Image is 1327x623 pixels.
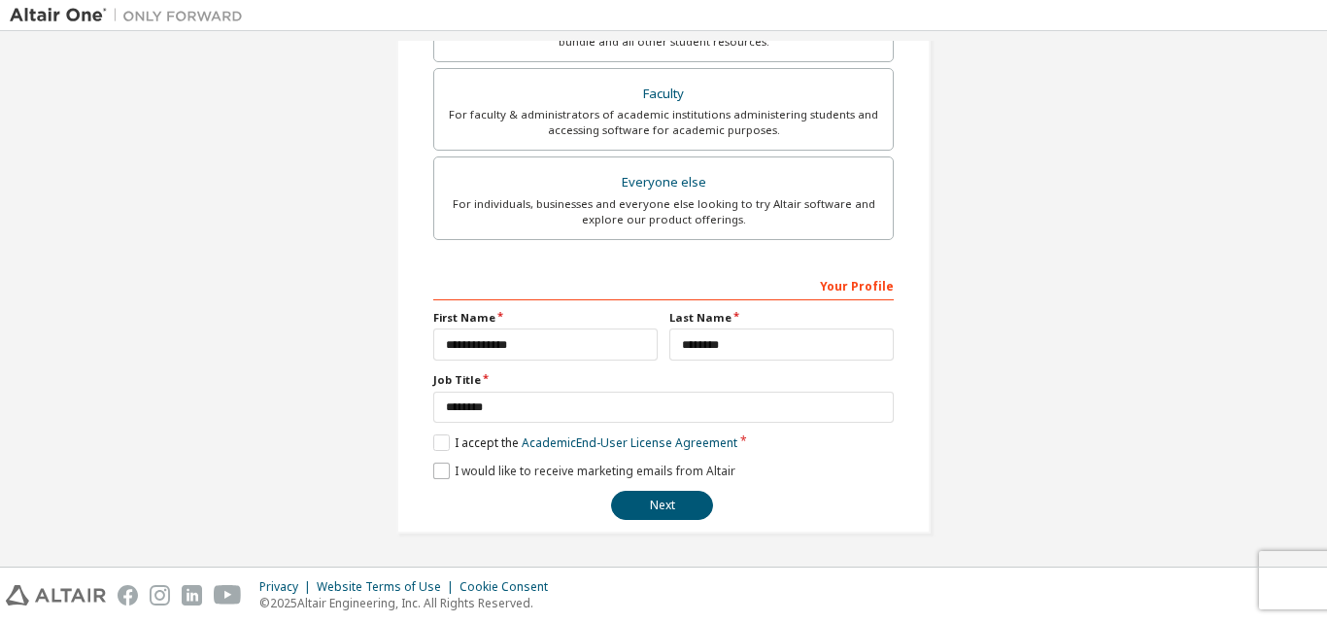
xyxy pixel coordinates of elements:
[459,579,560,595] div: Cookie Consent
[433,372,894,388] label: Job Title
[433,463,735,479] label: I would like to receive marketing emails from Altair
[446,81,881,108] div: Faculty
[446,169,881,196] div: Everyone else
[611,491,713,520] button: Next
[259,595,560,611] p: © 2025 Altair Engineering, Inc. All Rights Reserved.
[433,310,658,326] label: First Name
[317,579,459,595] div: Website Terms of Use
[10,6,253,25] img: Altair One
[118,585,138,606] img: facebook.svg
[6,585,106,606] img: altair_logo.svg
[433,434,737,451] label: I accept the
[150,585,170,606] img: instagram.svg
[522,434,737,451] a: Academic End-User License Agreement
[182,585,202,606] img: linkedin.svg
[446,196,881,227] div: For individuals, businesses and everyone else looking to try Altair software and explore our prod...
[433,269,894,300] div: Your Profile
[259,579,317,595] div: Privacy
[669,310,894,326] label: Last Name
[446,107,881,138] div: For faculty & administrators of academic institutions administering students and accessing softwa...
[214,585,242,606] img: youtube.svg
